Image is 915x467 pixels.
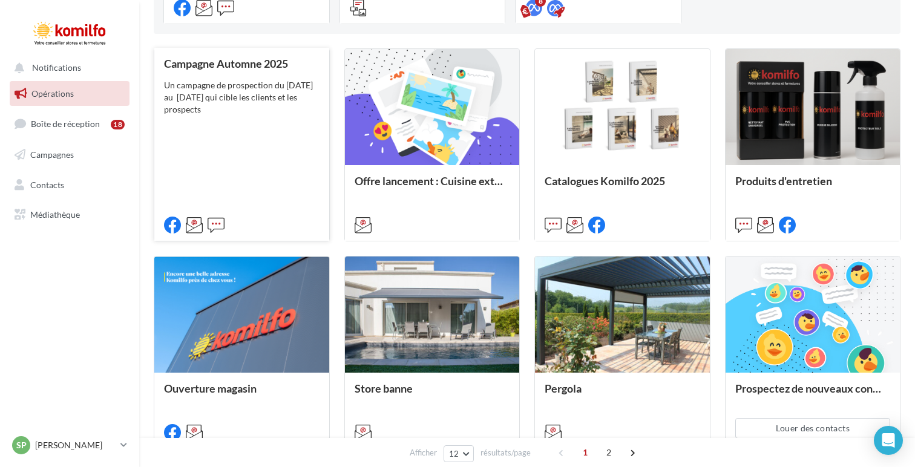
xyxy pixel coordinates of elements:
[164,79,320,116] div: Un campagne de prospection du [DATE] au [DATE] qui cible les clients et les prospects
[35,439,116,451] p: [PERSON_NAME]
[355,382,510,407] div: Store banne
[31,88,74,99] span: Opérations
[32,63,81,73] span: Notifications
[30,209,80,220] span: Médiathèque
[545,382,700,407] div: Pergola
[164,57,320,70] div: Campagne Automne 2025
[410,447,437,459] span: Afficher
[7,111,132,137] a: Boîte de réception18
[449,449,459,459] span: 12
[545,175,700,199] div: Catalogues Komilfo 2025
[7,81,132,106] a: Opérations
[164,382,320,407] div: Ouverture magasin
[7,142,132,168] a: Campagnes
[111,120,125,129] div: 18
[31,119,100,129] span: Boîte de réception
[599,443,618,462] span: 2
[735,418,891,439] button: Louer des contacts
[735,175,891,199] div: Produits d'entretien
[30,149,74,160] span: Campagnes
[874,426,903,455] div: Open Intercom Messenger
[16,439,27,451] span: SP
[30,179,64,189] span: Contacts
[7,202,132,227] a: Médiathèque
[576,443,595,462] span: 1
[480,447,531,459] span: résultats/page
[7,172,132,198] a: Contacts
[735,382,891,407] div: Prospectez de nouveaux contacts
[444,445,474,462] button: 12
[10,434,130,457] a: SP [PERSON_NAME]
[355,175,510,199] div: Offre lancement : Cuisine extérieur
